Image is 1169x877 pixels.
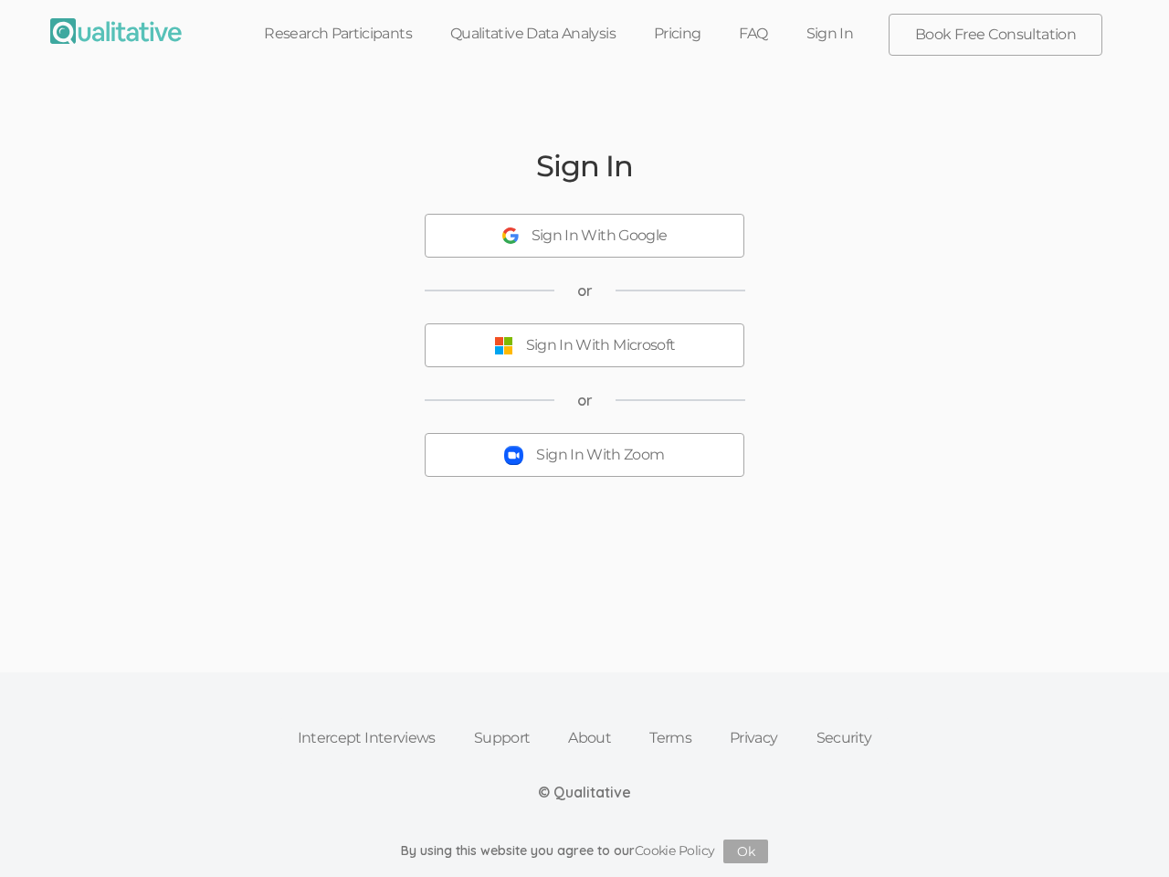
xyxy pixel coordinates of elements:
[431,14,635,54] a: Qualitative Data Analysis
[504,446,523,465] img: Sign In With Zoom
[425,433,744,477] button: Sign In With Zoom
[526,335,676,356] div: Sign In With Microsoft
[797,718,891,758] a: Security
[711,718,797,758] a: Privacy
[494,336,513,355] img: Sign In With Microsoft
[549,718,630,758] a: About
[635,842,715,859] a: Cookie Policy
[425,214,744,258] button: Sign In With Google
[538,782,631,803] div: © Qualitative
[50,18,182,44] img: Qualitative
[890,15,1101,55] a: Book Free Consultation
[455,718,550,758] a: Support
[723,840,768,863] button: Ok
[720,14,786,54] a: FAQ
[245,14,431,54] a: Research Participants
[787,14,873,54] a: Sign In
[532,226,668,247] div: Sign In With Google
[425,323,744,367] button: Sign In With Microsoft
[279,718,455,758] a: Intercept Interviews
[630,718,711,758] a: Terms
[536,150,632,182] h2: Sign In
[1078,789,1169,877] iframe: Chat Widget
[502,227,519,244] img: Sign In With Google
[577,280,593,301] span: or
[577,390,593,411] span: or
[401,840,769,863] div: By using this website you agree to our
[536,445,664,466] div: Sign In With Zoom
[635,14,721,54] a: Pricing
